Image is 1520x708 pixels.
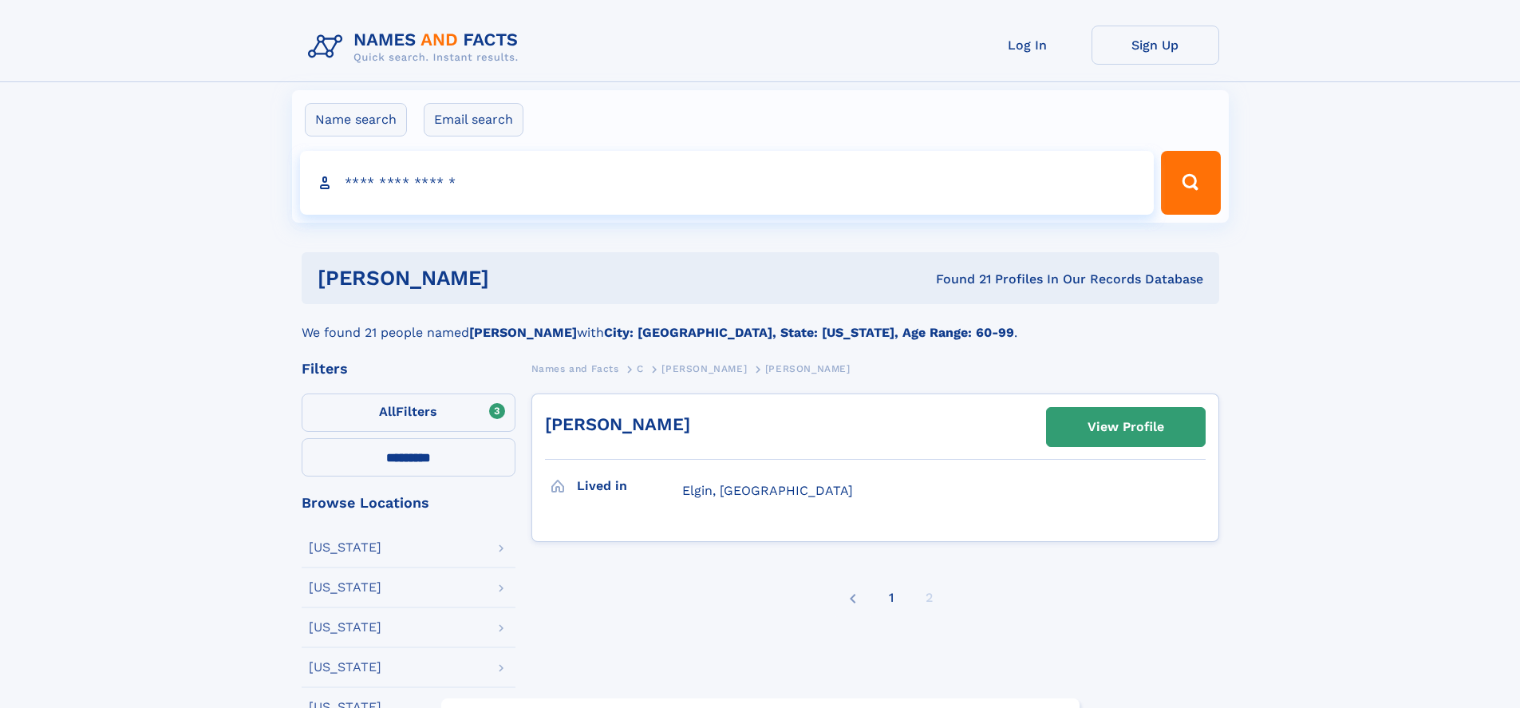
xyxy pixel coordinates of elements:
[843,577,863,619] a: Previous
[661,358,747,378] a: [PERSON_NAME]
[309,581,381,594] div: [US_STATE]
[469,325,577,340] b: [PERSON_NAME]
[682,483,853,498] span: Elgin, [GEOGRAPHIC_DATA]
[964,26,1092,65] a: Log In
[309,661,381,674] div: [US_STATE]
[637,358,644,378] a: C
[305,103,407,136] label: Name search
[889,577,894,619] a: 1
[577,473,682,500] h3: Lived in
[1092,26,1219,65] a: Sign Up
[604,325,1014,340] b: City: [GEOGRAPHIC_DATA], State: [US_STATE], Age Range: 60-99
[424,103,523,136] label: Email search
[309,621,381,634] div: [US_STATE]
[302,394,515,432] label: Filters
[318,268,713,288] h1: [PERSON_NAME]
[302,304,1219,342] div: We found 21 people named with .
[765,363,851,374] span: [PERSON_NAME]
[713,271,1203,288] div: Found 21 Profiles In Our Records Database
[661,363,747,374] span: [PERSON_NAME]
[302,362,515,376] div: Filters
[1047,408,1205,446] a: View Profile
[545,414,690,434] a: [PERSON_NAME]
[302,26,531,69] img: Logo Names and Facts
[379,404,396,419] span: All
[1088,409,1164,445] div: View Profile
[300,151,1155,215] input: search input
[531,358,619,378] a: Names and Facts
[302,496,515,510] div: Browse Locations
[637,363,644,374] span: C
[309,541,381,554] div: [US_STATE]
[1161,151,1220,215] button: Search Button
[926,577,933,619] div: 2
